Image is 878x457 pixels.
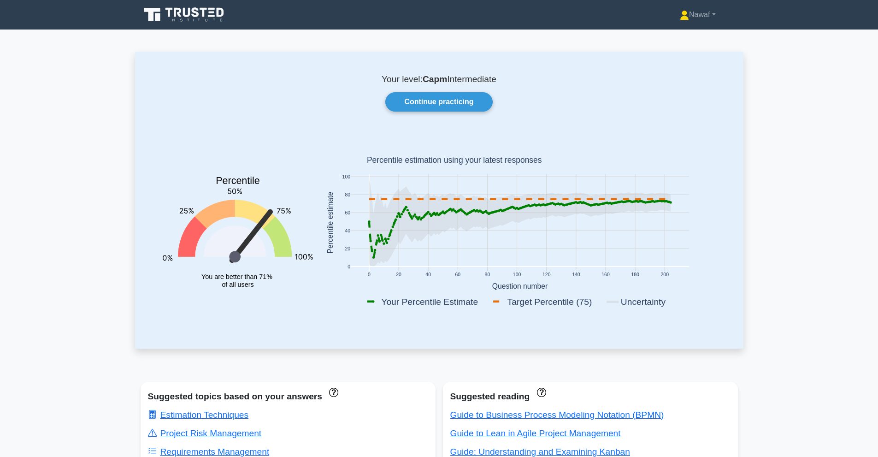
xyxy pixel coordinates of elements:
text: 0 [367,273,370,278]
text: Percentile [216,176,260,187]
tspan: You are better than 71% [201,273,272,280]
text: 160 [601,273,610,278]
text: 100 [513,273,521,278]
text: 60 [345,210,350,215]
a: These concepts have been answered less than 50% correct. The guides disapear when you answer ques... [534,387,546,397]
text: 80 [345,192,350,197]
text: 60 [455,273,460,278]
text: 200 [660,273,669,278]
text: 0 [348,264,350,269]
text: 40 [345,228,350,233]
text: 20 [396,273,401,278]
div: Suggested topics based on your answers [148,389,428,404]
b: Capm [423,74,447,84]
text: Question number [492,282,548,290]
text: Percentile estimation using your latest responses [366,156,542,165]
a: Nawaf [658,6,737,24]
div: Suggested reading [450,389,731,404]
text: 140 [572,273,580,278]
a: Requirements Management [148,447,270,457]
text: 180 [631,273,639,278]
tspan: of all users [222,281,253,288]
text: 40 [425,273,431,278]
text: 80 [484,273,490,278]
a: Project Risk Management [148,428,262,438]
a: These topics have been answered less than 50% correct. Topics disapear when you answer questions ... [327,387,338,397]
text: Percentile estimate [326,192,334,254]
a: Guide: Understanding and Examining Kanban [450,447,630,457]
a: Guide to Business Process Modeling Notation (BPMN) [450,410,664,420]
text: 20 [345,246,350,251]
text: 120 [542,273,550,278]
a: Estimation Techniques [148,410,249,420]
p: Your level: Intermediate [157,74,721,85]
text: 100 [342,174,350,179]
a: Guide to Lean in Agile Project Management [450,428,621,438]
a: Continue practicing [385,92,492,112]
